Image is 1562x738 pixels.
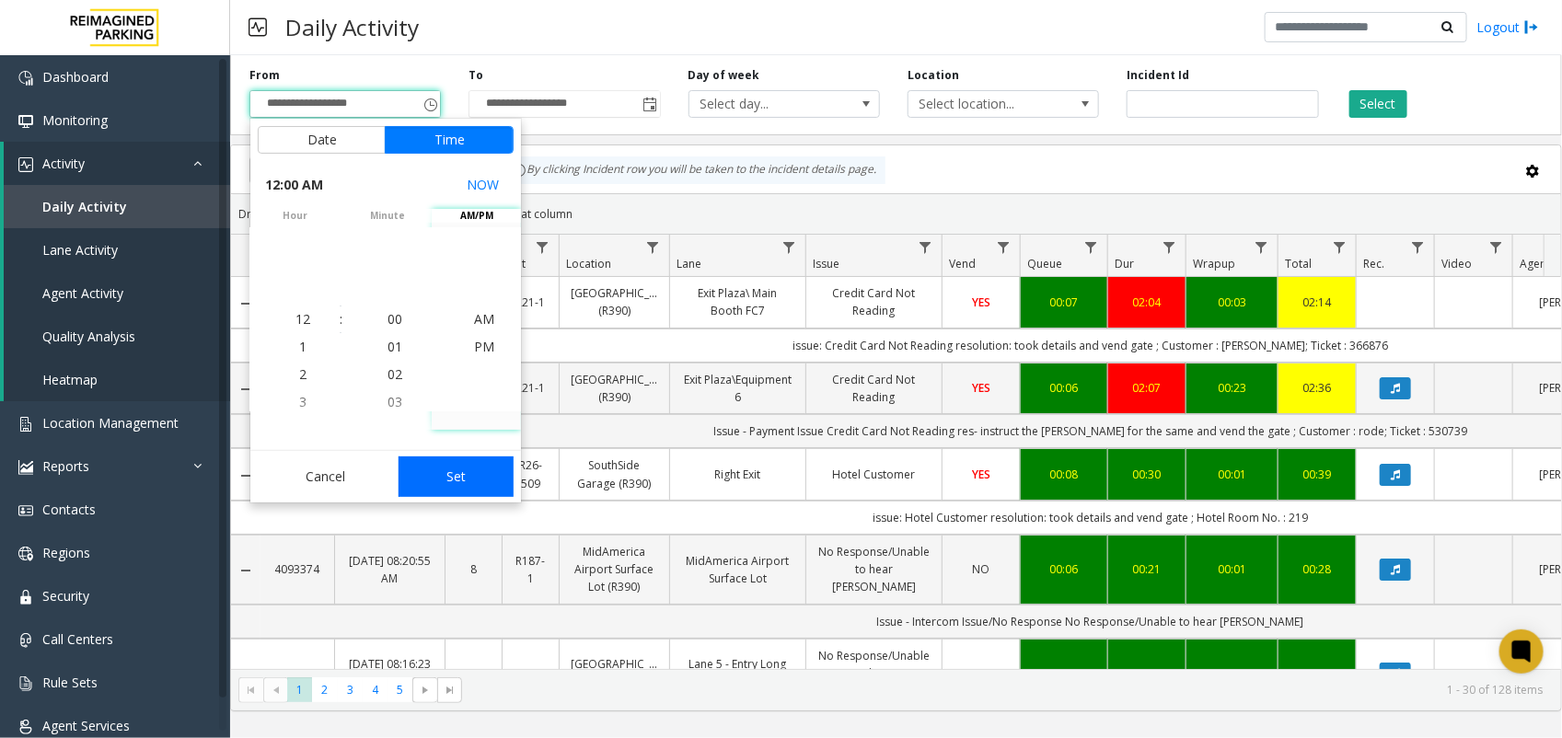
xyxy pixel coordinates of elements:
img: 'icon' [18,417,33,432]
div: By clicking Incident row you will be taken to the incident details page. [503,156,885,184]
a: NO [954,560,1009,578]
span: Issue [813,256,839,271]
a: [DATE] 08:20:55 AM [346,552,434,587]
span: NO [973,665,990,681]
img: 'icon' [18,590,33,605]
div: 00:23 [1198,379,1267,397]
a: 00:07 [1032,294,1096,311]
a: 00:11 [1032,664,1096,682]
a: MidAmerica Airport Surface Lot (R390) [571,543,658,596]
span: YES [972,380,990,396]
a: MidAmerica Airport Surface Lot [681,552,794,587]
a: Exit Plaza\Equipment 6 [681,371,794,406]
a: Lot Filter Menu [530,235,555,259]
span: NO [973,561,990,577]
span: 01 [388,338,402,355]
a: Lane Filter Menu [777,235,802,259]
span: Activity [42,155,85,172]
div: 00:39 [1290,466,1345,483]
a: NO [954,664,1009,682]
div: 00:01 [1198,466,1267,483]
span: Dashboard [42,68,109,86]
a: Quality Analysis [4,315,230,358]
span: Total [1285,256,1312,271]
span: Page 1 [287,677,312,702]
div: 02:36 [1290,379,1345,397]
span: 02 [388,365,402,383]
a: YES [954,294,1009,311]
span: Wrapup [1193,256,1235,271]
span: Page 5 [388,677,412,702]
div: Drag a column header and drop it here to group by that column [231,198,1561,230]
a: Activity [4,142,230,185]
a: R187-1 [514,552,548,587]
a: Collapse Details [231,468,260,483]
a: Total Filter Menu [1327,235,1352,259]
span: 00 [388,310,402,328]
a: Dur Filter Menu [1157,235,1182,259]
span: Go to the last page [437,677,462,703]
a: Collapse Details [231,382,260,397]
span: Security [42,587,89,605]
img: 'icon' [18,114,33,129]
a: 02:04 [1119,294,1174,311]
span: Reports [42,457,89,475]
a: Location Filter Menu [641,235,665,259]
span: Lane [677,256,701,271]
img: 'icon' [18,720,33,734]
a: 00:21 [1119,560,1174,578]
a: 8 [457,560,491,578]
label: Location [908,67,959,84]
a: 02:07 [1119,379,1174,397]
a: R21-1 [514,379,548,397]
a: [DATE] 08:16:23 AM [346,655,434,690]
button: Set [399,456,515,497]
div: 00:06 [1032,379,1096,397]
a: [GEOGRAPHIC_DATA] (R390) [571,655,658,690]
span: Rec. [1363,256,1384,271]
a: R26-509 [514,456,548,491]
span: Agent [1520,256,1550,271]
span: Dur [1115,256,1134,271]
span: Location Management [42,414,179,432]
span: Select day... [689,91,841,117]
a: Collapse Details [231,667,260,682]
a: 00:28 [1290,560,1345,578]
img: 'icon' [18,460,33,475]
span: Quality Analysis [42,328,135,345]
a: [GEOGRAPHIC_DATA] (R390) [571,284,658,319]
kendo-pager-info: 1 - 30 of 128 items [473,682,1543,698]
a: 00:34 [1290,664,1345,682]
div: : [340,310,342,329]
a: Exit Plaza\ Main Booth FC7 [681,284,794,319]
span: Heatmap [42,371,98,388]
a: R4-1 [514,664,548,682]
label: From [249,67,280,84]
span: Go to the next page [412,677,437,703]
span: 03 [388,393,402,410]
a: Agent Activity [4,271,230,315]
a: 00:01 [1198,560,1267,578]
a: Wrapup Filter Menu [1249,235,1274,259]
a: Vend Filter Menu [991,235,1016,259]
span: 3 [299,393,307,410]
span: Agent Services [42,717,130,734]
label: To [469,67,483,84]
span: minute [342,209,432,223]
a: Daily Activity [4,185,230,228]
div: Data table [231,235,1561,669]
span: Rule Sets [42,674,98,691]
a: YES [954,466,1009,483]
button: Date tab [258,126,386,154]
img: 'icon' [18,676,33,691]
span: Page 4 [363,677,388,702]
span: Queue [1027,256,1062,271]
span: Daily Activity [42,198,127,215]
span: Select location... [908,91,1060,117]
